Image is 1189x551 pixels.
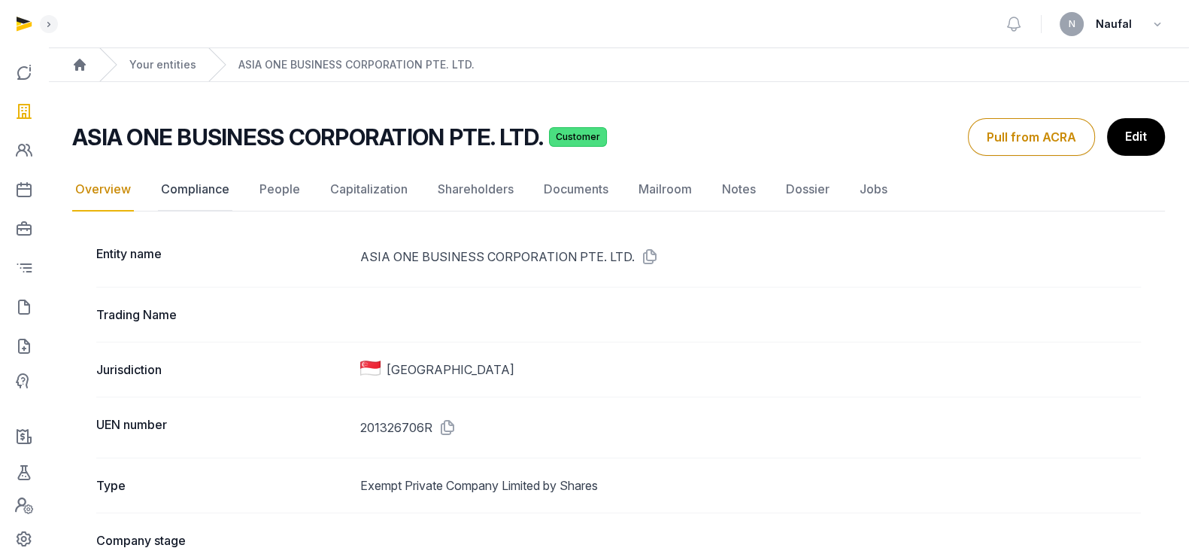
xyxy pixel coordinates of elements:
[96,416,348,440] dt: UEN number
[72,123,543,151] h2: ASIA ONE BUSINESS CORPORATION PTE. LTD.
[1096,15,1132,33] span: Naufal
[96,245,348,269] dt: Entity name
[158,168,232,212] a: Compliance
[1060,12,1084,36] button: N
[1107,118,1165,156] a: Edit
[360,476,1141,495] dd: Exempt Private Company Limited by Shares
[96,306,348,324] dt: Trading Name
[541,168,611,212] a: Documents
[72,168,134,212] a: Overview
[387,361,514,379] span: [GEOGRAPHIC_DATA]
[96,531,348,549] dt: Company stage
[72,168,1165,212] nav: Tabs
[549,127,607,147] span: Customer
[96,476,348,495] dt: Type
[256,168,303,212] a: People
[129,57,196,72] a: Your entities
[719,168,759,212] a: Notes
[435,168,517,212] a: Shareholders
[360,245,1141,269] dd: ASIA ONE BUSINESS CORPORATION PTE. LTD.
[96,361,348,379] dt: Jurisdiction
[1069,20,1075,29] span: N
[968,118,1095,156] button: Pull from ACRA
[48,48,1189,82] nav: Breadcrumb
[783,168,833,212] a: Dossier
[857,168,890,212] a: Jobs
[327,168,411,212] a: Capitalization
[635,168,695,212] a: Mailroom
[360,416,1141,440] dd: 201326706R
[238,57,475,72] a: ASIA ONE BUSINESS CORPORATION PTE. LTD.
